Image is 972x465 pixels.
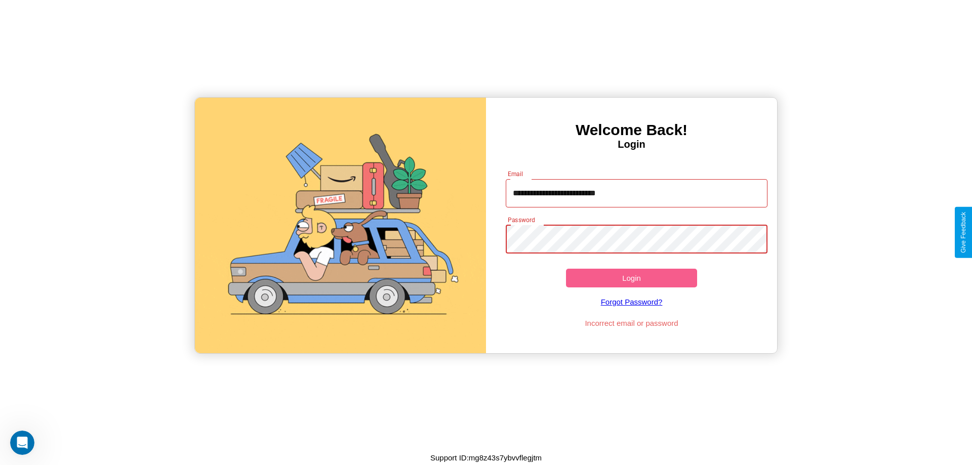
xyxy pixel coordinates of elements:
[508,170,523,178] label: Email
[486,121,777,139] h3: Welcome Back!
[566,269,697,287] button: Login
[10,431,34,455] iframe: Intercom live chat
[501,287,763,316] a: Forgot Password?
[960,212,967,253] div: Give Feedback
[486,139,777,150] h4: Login
[430,451,542,464] p: Support ID: mg8z43s7ybvvflegjtm
[501,316,763,330] p: Incorrect email or password
[508,216,535,224] label: Password
[195,98,486,353] img: gif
